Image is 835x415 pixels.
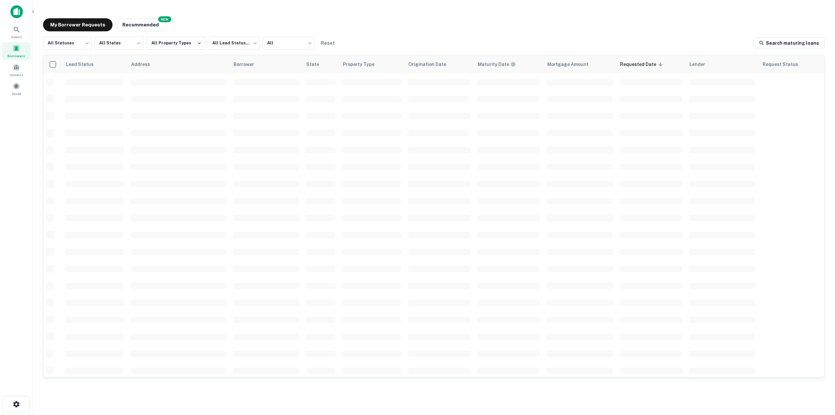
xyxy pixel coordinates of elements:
[478,61,524,68] span: Maturity dates displayed may be estimated. Please contact the lender for the most accurate maturi...
[131,60,159,68] span: Address
[690,60,714,68] span: Lender
[343,60,383,68] span: Property Type
[146,37,205,50] button: All Property Types
[43,35,92,52] div: All Statuses
[208,35,260,52] div: All Lead Statuses
[230,55,303,73] th: Borrower
[753,37,825,49] a: Search maturing loans
[115,18,166,31] button: Recommended
[2,42,31,60] a: Borrowers
[317,37,338,50] button: Reset
[62,55,127,73] th: Lead Status
[95,35,144,52] div: All States
[478,61,509,68] h6: Maturity Date
[478,61,516,68] div: Maturity dates displayed may be estimated. Please contact the lender for the most accurate maturi...
[2,23,31,41] a: Search
[10,72,23,77] span: Contacts
[474,55,543,73] th: Maturity dates displayed may be estimated. Please contact the lender for the most accurate maturi...
[339,55,404,73] th: Property Type
[12,91,21,96] span: Saved
[2,61,31,79] a: Contacts
[302,55,339,73] th: State
[2,80,31,98] a: Saved
[127,55,229,73] th: Address
[263,35,315,52] div: All
[10,5,23,18] img: capitalize-icon.png
[616,55,686,73] th: Requested Date
[43,18,113,31] button: My Borrower Requests
[234,60,263,68] span: Borrower
[547,60,597,68] span: Mortgage Amount
[408,60,455,68] span: Origination Date
[8,53,25,58] span: Borrowers
[158,16,171,22] div: NEW
[620,60,665,68] span: Requested Date
[66,60,102,68] span: Lead Status
[759,55,824,73] th: Request Status
[763,60,807,68] span: Request Status
[306,60,327,68] span: State
[404,55,474,73] th: Origination Date
[802,363,835,394] iframe: Chat Widget
[686,55,759,73] th: Lender
[543,55,616,73] th: Mortgage Amount
[11,34,22,40] span: Search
